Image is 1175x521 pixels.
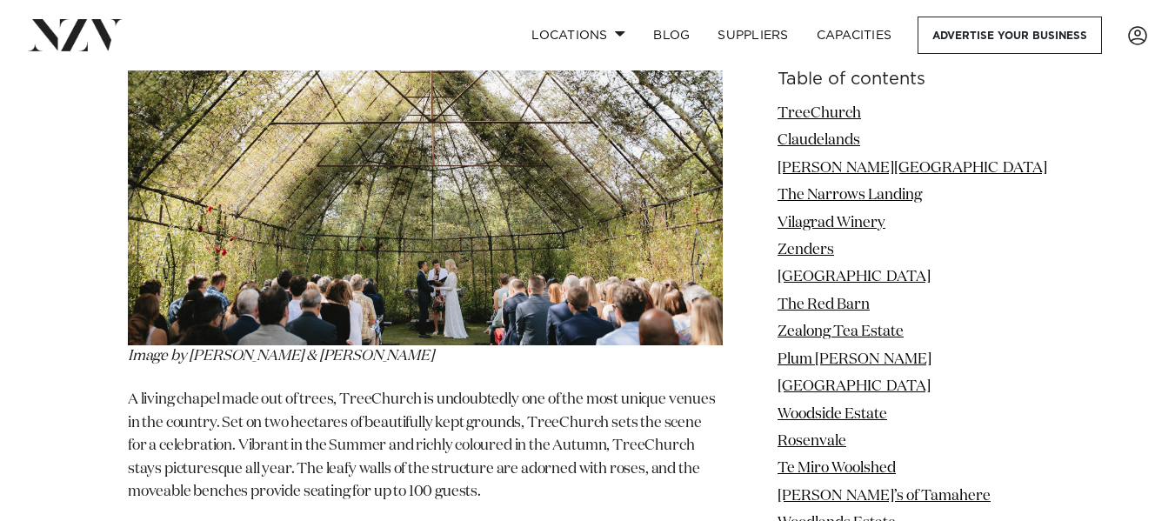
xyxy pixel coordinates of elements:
[778,106,861,121] a: TreeChurch
[803,17,906,54] a: Capacities
[778,161,1047,176] a: [PERSON_NAME][GEOGRAPHIC_DATA]
[778,462,896,477] a: Te Miro Woolshed
[778,133,860,148] a: Claudelands
[778,407,887,422] a: Woodside Estate
[778,489,991,504] a: [PERSON_NAME]’s of Tamahere
[778,297,870,312] a: The Red Barn
[704,17,802,54] a: SUPPLIERS
[778,271,931,285] a: [GEOGRAPHIC_DATA]
[918,17,1102,54] a: Advertise your business
[778,216,885,230] a: Vilagrad Winery
[639,17,704,54] a: BLOG
[517,17,639,54] a: Locations
[778,243,834,257] a: Zenders
[778,70,1047,89] h6: Table of contents
[128,392,716,498] span: A living chapel made out of trees, TreeChurch is undoubtedly one of the most unique venues in the...
[778,352,931,367] a: Plum [PERSON_NAME]
[778,379,931,394] a: [GEOGRAPHIC_DATA]
[778,188,922,203] a: The Narrows Landing
[128,349,434,364] em: Image by [PERSON_NAME] & [PERSON_NAME]
[778,434,846,449] a: Rosenvale
[28,19,123,50] img: nzv-logo.png
[778,325,904,340] a: Zealong Tea Estate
